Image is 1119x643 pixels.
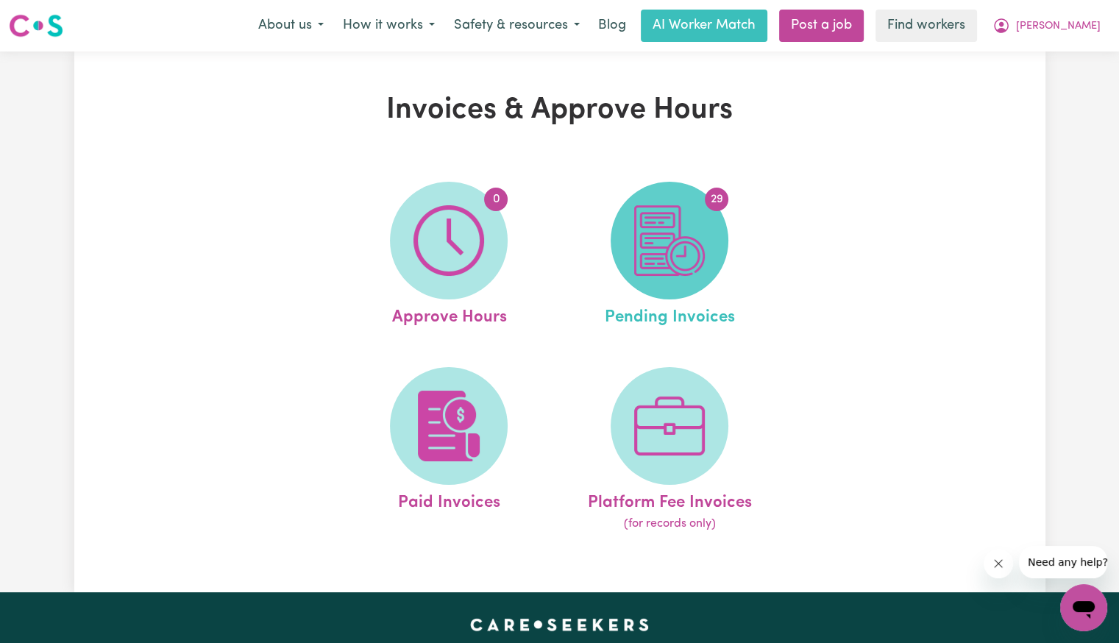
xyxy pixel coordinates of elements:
[245,93,875,128] h1: Invoices & Approve Hours
[588,485,752,516] span: Platform Fee Invoices
[1019,546,1107,578] iframe: Message from company
[470,619,649,630] a: Careseekers home page
[343,182,555,330] a: Approve Hours
[564,367,775,533] a: Platform Fee Invoices(for records only)
[589,10,635,42] a: Blog
[444,10,589,41] button: Safety & resources
[398,485,500,516] span: Paid Invoices
[249,10,333,41] button: About us
[984,549,1013,578] iframe: Close message
[641,10,767,42] a: AI Worker Match
[333,10,444,41] button: How it works
[9,10,89,22] span: Need any help?
[564,182,775,330] a: Pending Invoices
[391,299,506,330] span: Approve Hours
[705,188,728,211] span: 29
[1016,18,1101,35] span: [PERSON_NAME]
[779,10,864,42] a: Post a job
[484,188,508,211] span: 0
[605,299,735,330] span: Pending Invoices
[875,10,977,42] a: Find workers
[9,9,63,43] a: Careseekers logo
[624,515,716,533] span: (for records only)
[1060,584,1107,631] iframe: Button to launch messaging window
[983,10,1110,41] button: My Account
[343,367,555,533] a: Paid Invoices
[9,13,63,39] img: Careseekers logo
